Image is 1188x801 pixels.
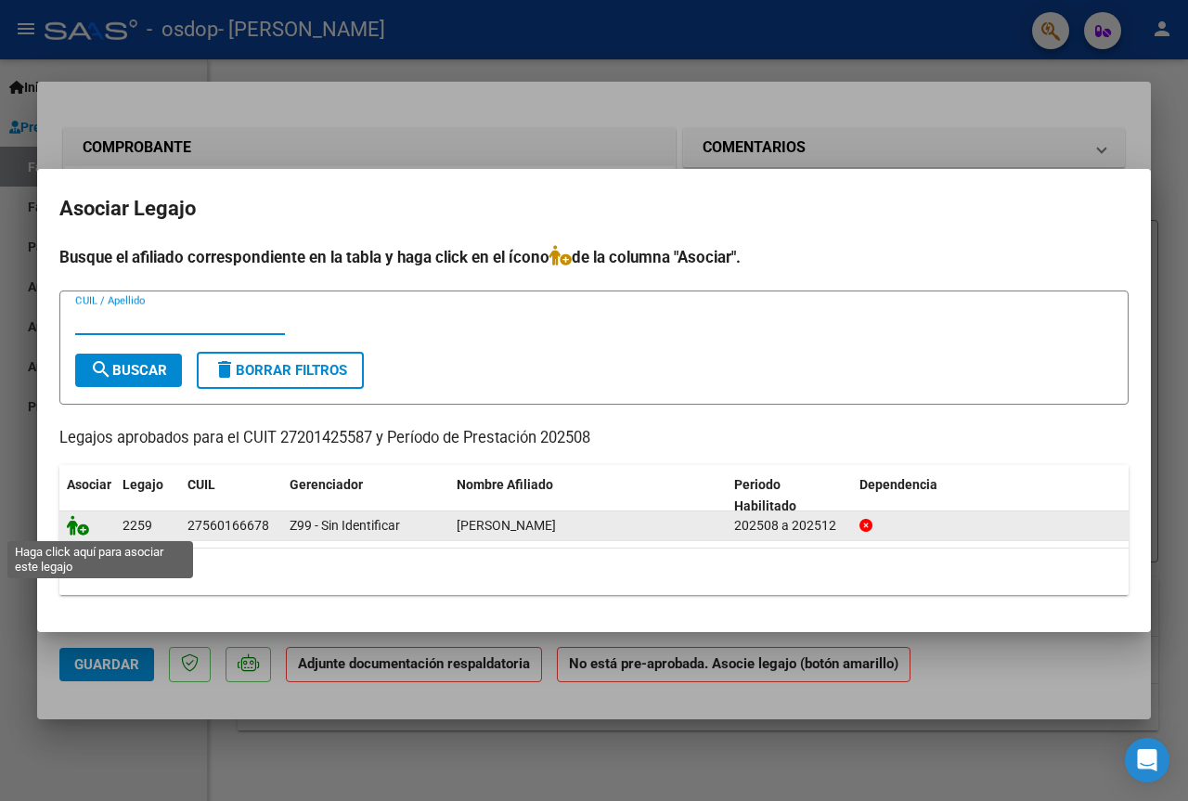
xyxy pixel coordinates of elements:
[75,354,182,387] button: Buscar
[457,477,553,492] span: Nombre Afiliado
[197,352,364,389] button: Borrar Filtros
[90,362,167,379] span: Buscar
[290,477,363,492] span: Gerenciador
[213,358,236,381] mat-icon: delete
[734,477,796,513] span: Periodo Habilitado
[59,245,1129,269] h4: Busque el afiliado correspondiente en la tabla y haga click en el ícono de la columna "Asociar".
[59,427,1129,450] p: Legajos aprobados para el CUIT 27201425587 y Período de Prestación 202508
[734,515,845,536] div: 202508 a 202512
[180,465,282,526] datatable-header-cell: CUIL
[852,465,1130,526] datatable-header-cell: Dependencia
[290,518,400,533] span: Z99 - Sin Identificar
[123,518,152,533] span: 2259
[457,518,556,533] span: ACOSTA EMILIA
[115,465,180,526] datatable-header-cell: Legajo
[123,477,163,492] span: Legajo
[1125,738,1169,782] div: Open Intercom Messenger
[282,465,449,526] datatable-header-cell: Gerenciador
[727,465,852,526] datatable-header-cell: Periodo Habilitado
[59,191,1129,226] h2: Asociar Legajo
[90,358,112,381] mat-icon: search
[449,465,727,526] datatable-header-cell: Nombre Afiliado
[859,477,937,492] span: Dependencia
[213,362,347,379] span: Borrar Filtros
[187,477,215,492] span: CUIL
[59,549,1129,595] div: 1 registros
[67,477,111,492] span: Asociar
[187,515,269,536] div: 27560166678
[59,465,115,526] datatable-header-cell: Asociar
